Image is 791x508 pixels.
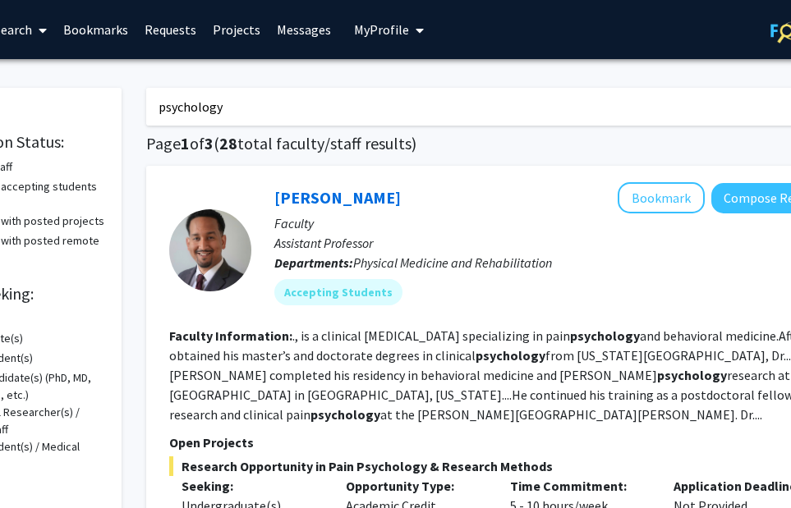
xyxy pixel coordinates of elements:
p: Opportunity Type: [346,476,485,496]
b: Departments: [274,254,353,271]
input: Search Keywords [146,88,791,126]
b: psychology [657,367,727,383]
a: [PERSON_NAME] [274,187,401,208]
span: 28 [219,133,237,153]
span: My Profile [354,21,409,38]
b: psychology [570,327,640,344]
span: 3 [205,133,214,153]
iframe: Chat [12,434,70,496]
b: Faculty Information: [169,327,292,344]
p: Seeking: [182,476,321,496]
span: 1 [181,133,190,153]
p: Time Commitment: [510,476,650,496]
b: psychology [476,347,545,364]
mat-chip: Accepting Students [274,279,402,305]
a: Requests [136,1,205,58]
button: Add Fenan Rassu to Bookmarks [618,182,705,213]
a: Projects [205,1,269,58]
b: psychology [310,406,380,423]
span: Physical Medicine and Rehabilitation [353,254,552,271]
a: Bookmarks [55,1,136,58]
a: Messages [269,1,339,58]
